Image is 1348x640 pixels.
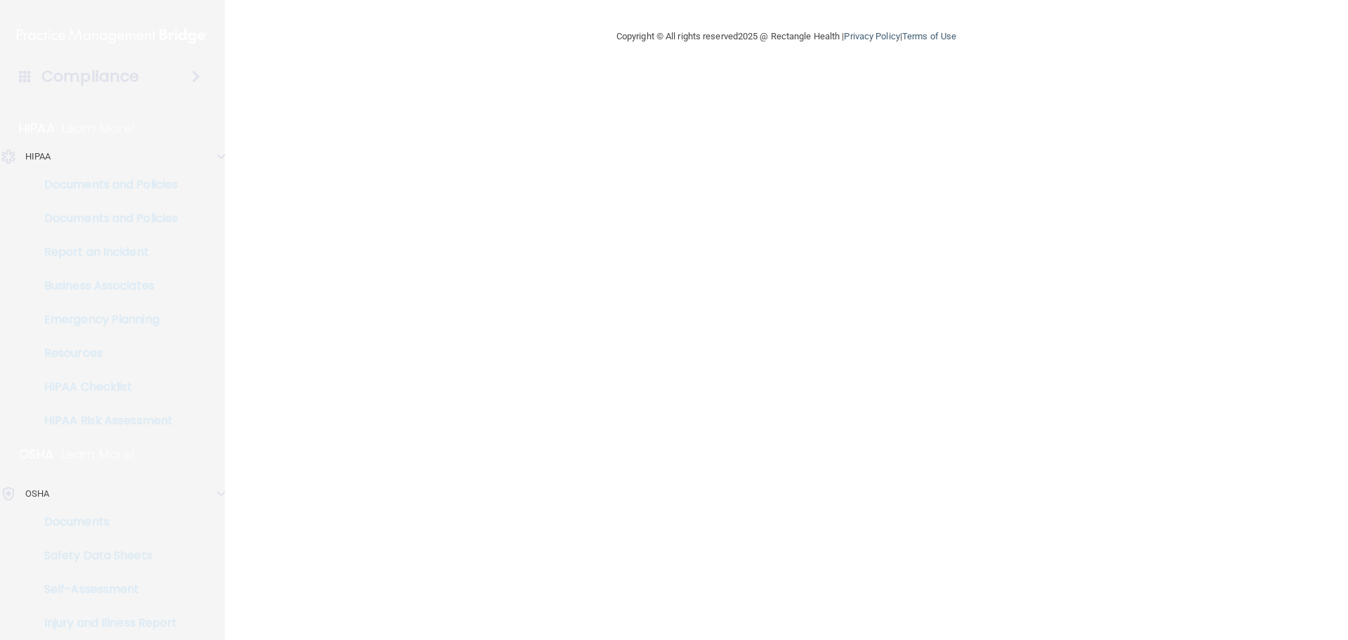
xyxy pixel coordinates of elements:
p: Resources [9,346,201,360]
h4: Compliance [41,67,139,86]
p: HIPAA Checklist [9,380,201,394]
p: Documents [9,515,201,529]
p: OSHA [19,446,54,463]
p: Learn More! [61,446,136,463]
p: Documents and Policies [9,211,201,226]
p: Injury and Illness Report [9,616,201,630]
p: Business Associates [9,279,201,293]
a: Terms of Use [902,31,956,41]
p: Safety Data Sheets [9,549,201,563]
p: HIPAA Risk Assessment [9,414,201,428]
p: Documents and Policies [9,178,201,192]
p: OSHA [25,485,49,502]
p: Self-Assessment [9,582,201,596]
p: Report an Incident [9,245,201,259]
img: PMB logo [17,22,208,50]
p: Emergency Planning [9,313,201,327]
p: HIPAA [19,120,55,137]
a: Privacy Policy [844,31,899,41]
p: Learn More! [62,120,136,137]
p: HIPAA [25,148,51,165]
div: Copyright © All rights reserved 2025 @ Rectangle Health | | [530,14,1043,59]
